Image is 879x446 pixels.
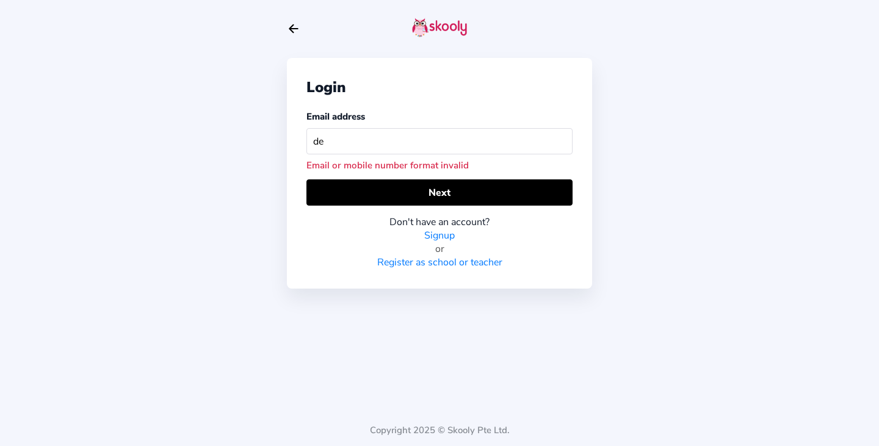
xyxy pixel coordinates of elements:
[287,22,300,35] button: arrow back outline
[377,256,502,269] a: Register as school or teacher
[306,179,573,206] button: Next
[306,159,573,171] div: Email or mobile number format invalid
[306,215,573,229] div: Don't have an account?
[306,110,365,123] label: Email address
[424,229,455,242] a: Signup
[306,242,573,256] div: or
[306,77,573,97] div: Login
[306,128,573,154] input: Your email address
[412,18,467,37] img: skooly-logo.png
